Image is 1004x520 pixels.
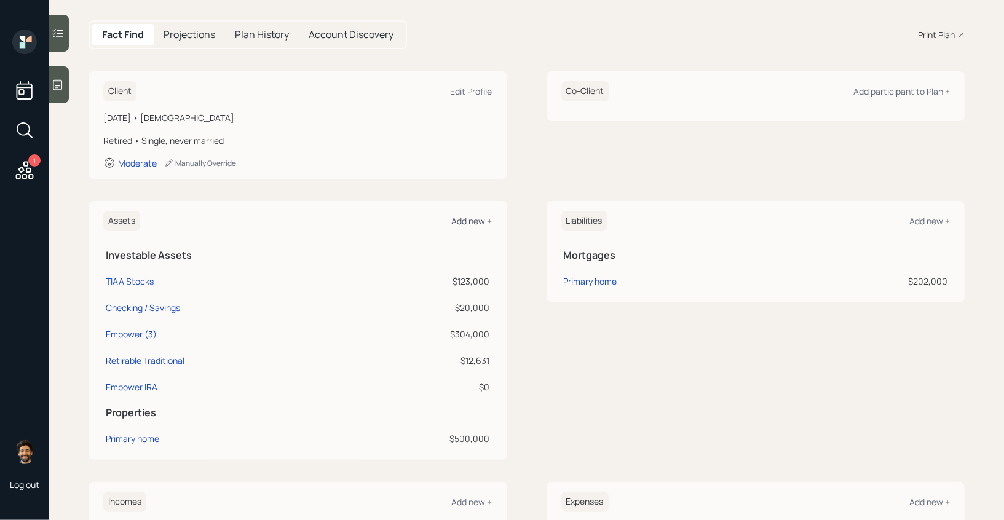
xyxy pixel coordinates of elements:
div: Primary home [106,432,159,445]
div: Retirable Traditional [106,354,184,367]
div: Primary home [564,275,617,288]
div: $500,000 [359,432,490,445]
div: $20,000 [359,301,490,314]
div: 1 [28,154,41,167]
div: Add new + [909,215,950,227]
h5: Plan History [235,29,289,41]
div: Add new + [452,496,492,508]
div: $123,000 [359,275,490,288]
div: Add new + [909,496,950,508]
div: $304,000 [359,328,490,341]
h5: Fact Find [102,29,144,41]
div: TIAA Stocks [106,275,154,288]
div: Empower IRA [106,380,157,393]
img: eric-schwartz-headshot.png [12,439,37,464]
div: Add new + [452,215,492,227]
div: [DATE] • [DEMOGRAPHIC_DATA] [103,111,492,124]
div: Edit Profile [451,85,492,97]
h5: Investable Assets [106,250,490,261]
h6: Assets [103,211,140,231]
h5: Mortgages [564,250,948,261]
div: Print Plan [918,28,955,41]
div: Checking / Savings [106,301,180,314]
div: $0 [359,380,490,393]
h6: Client [103,81,136,101]
div: Moderate [118,157,157,169]
div: Manually Override [164,158,236,168]
h5: Properties [106,407,490,419]
h6: Expenses [561,492,609,512]
h5: Projections [164,29,215,41]
div: Empower (3) [106,328,157,341]
div: $12,631 [359,354,490,367]
div: $202,000 [785,275,947,288]
h6: Liabilities [561,211,607,231]
div: Retired • Single, never married [103,134,492,147]
div: Add participant to Plan + [853,85,950,97]
h5: Account Discovery [309,29,393,41]
div: Log out [10,479,39,490]
h6: Incomes [103,492,146,512]
h6: Co-Client [561,81,609,101]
